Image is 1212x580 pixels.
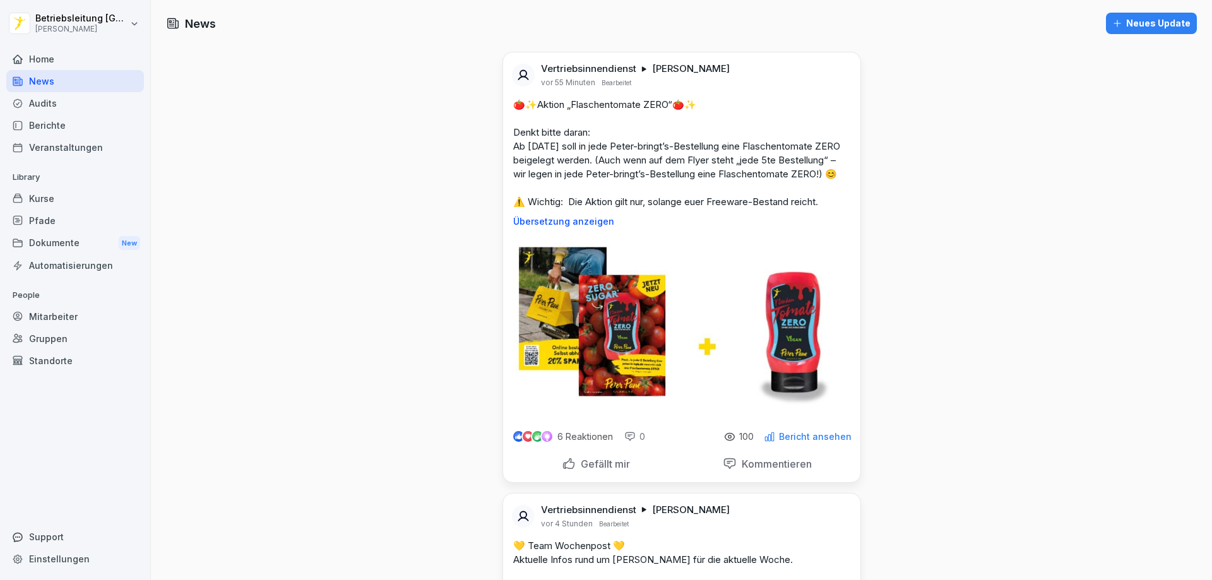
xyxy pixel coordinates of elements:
img: like [513,432,523,442]
div: New [119,236,140,251]
p: Bericht ansehen [779,432,852,442]
a: Automatisierungen [6,254,144,276]
div: Neues Update [1112,16,1191,30]
a: Einstellungen [6,548,144,570]
a: Berichte [6,114,144,136]
button: Neues Update [1106,13,1197,34]
p: Library [6,167,144,187]
div: Support [6,526,144,548]
p: Betriebsleitung [GEOGRAPHIC_DATA] [35,13,128,24]
a: Audits [6,92,144,114]
h1: News [185,15,216,32]
div: Dokumente [6,232,144,255]
a: Kurse [6,187,144,210]
p: 100 [739,432,754,442]
a: Home [6,48,144,70]
p: Gefällt mir [576,458,630,470]
p: [PERSON_NAME] [652,62,730,75]
p: Übersetzung anzeigen [513,216,850,227]
p: Vertriebsinnendienst [541,62,636,75]
p: Kommentieren [737,458,812,470]
p: Vertriebsinnendienst [541,504,636,516]
p: 🍅✨Aktion „Flaschentomate ZERO“🍅✨ Denkt bitte daran: Ab [DATE] soll in jede Peter-bringt’s-Bestell... [513,98,850,209]
div: 0 [624,430,645,443]
p: Bearbeitet [602,78,631,88]
img: love [523,432,533,441]
img: celebrate [532,431,543,442]
a: Mitarbeiter [6,305,144,328]
img: inspiring [542,431,552,442]
p: 6 Reaktionen [557,432,613,442]
a: Gruppen [6,328,144,350]
a: DokumenteNew [6,232,144,255]
p: vor 4 Stunden [541,519,593,529]
p: vor 55 Minuten [541,78,595,88]
p: [PERSON_NAME] [652,504,730,516]
img: fduripv2om2fjvx0owz5il6q.png [503,237,860,417]
a: Veranstaltungen [6,136,144,158]
a: Standorte [6,350,144,372]
p: Bearbeitet [599,519,629,529]
a: Pfade [6,210,144,232]
a: News [6,70,144,92]
p: [PERSON_NAME] [35,25,128,33]
p: People [6,285,144,305]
